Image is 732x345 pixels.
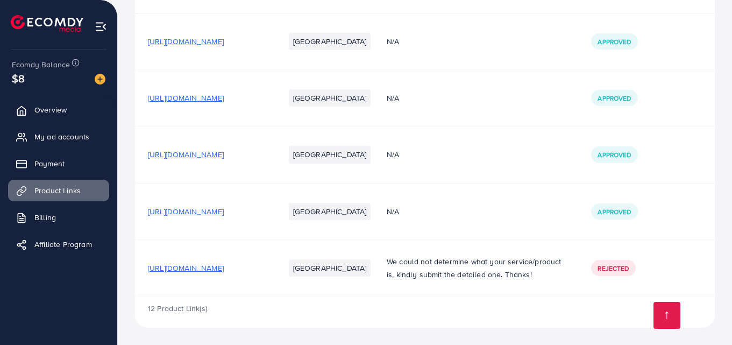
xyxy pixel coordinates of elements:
span: Rejected [598,264,629,273]
span: [URL][DOMAIN_NAME] [148,263,224,273]
li: [GEOGRAPHIC_DATA] [289,146,371,163]
img: menu [95,20,107,33]
span: Billing [34,212,56,223]
li: [GEOGRAPHIC_DATA] [289,89,371,107]
a: Product Links [8,180,109,201]
span: Approved [598,94,631,103]
img: image [95,74,105,85]
span: $8 [12,71,25,86]
span: [URL][DOMAIN_NAME] [148,36,224,47]
span: Payment [34,158,65,169]
span: [URL][DOMAIN_NAME] [148,93,224,103]
p: We could not determine what your service/product is, kindly submit the detailed one. Thanks! [387,255,565,281]
li: [GEOGRAPHIC_DATA] [289,259,371,277]
span: Overview [34,104,67,115]
span: [URL][DOMAIN_NAME] [148,149,224,160]
img: logo [11,15,83,32]
span: Approved [598,37,631,46]
span: 12 Product Link(s) [148,303,207,314]
span: Approved [598,150,631,159]
li: [GEOGRAPHIC_DATA] [289,33,371,50]
span: Approved [598,207,631,216]
a: Affiliate Program [8,234,109,255]
iframe: Chat [686,297,724,337]
a: My ad accounts [8,126,109,147]
span: Ecomdy Balance [12,59,70,70]
span: N/A [387,36,399,47]
span: [URL][DOMAIN_NAME] [148,206,224,217]
span: N/A [387,206,399,217]
span: Affiliate Program [34,239,92,250]
span: My ad accounts [34,131,89,142]
span: N/A [387,93,399,103]
a: Billing [8,207,109,228]
a: Payment [8,153,109,174]
li: [GEOGRAPHIC_DATA] [289,203,371,220]
a: Overview [8,99,109,121]
span: N/A [387,149,399,160]
span: Product Links [34,185,81,196]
